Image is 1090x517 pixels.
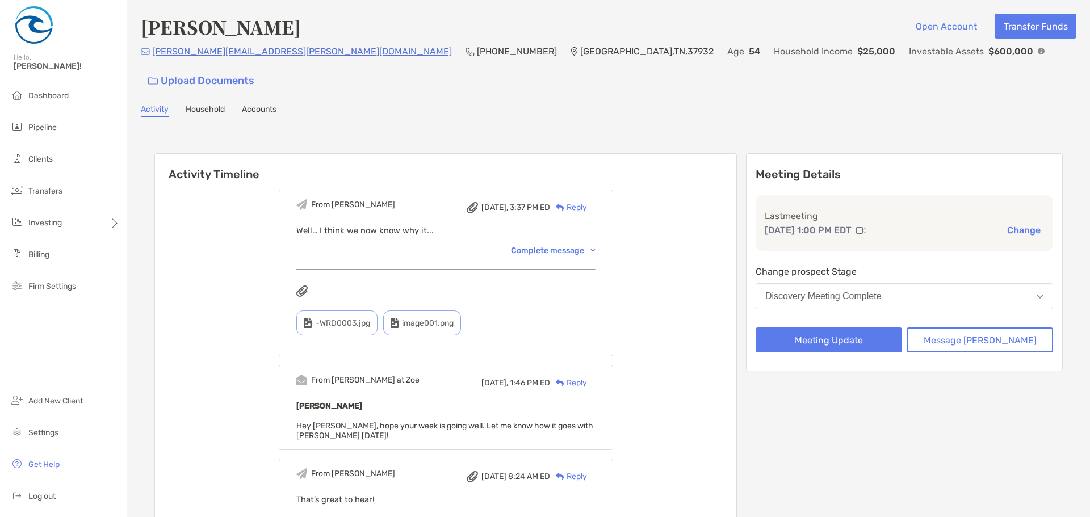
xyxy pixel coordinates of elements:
img: get-help icon [10,457,24,470]
span: Clients [28,154,53,164]
div: Reply [550,470,587,482]
img: transfers icon [10,183,24,197]
div: From [PERSON_NAME] [311,469,395,478]
img: investing icon [10,215,24,229]
span: Hey [PERSON_NAME], hope your week is going well. Let me know how it goes with [PERSON_NAME] [DATE]! [296,421,593,440]
span: 8:24 AM ED [508,472,550,481]
p: Last meeting [765,209,1044,223]
img: add_new_client icon [10,393,24,407]
span: ~WRD0003.jpg [315,318,370,328]
img: Open dropdown arrow [1037,295,1043,299]
img: Phone Icon [466,47,475,56]
div: From [PERSON_NAME] at Zoe [311,375,420,385]
span: Billing [28,250,49,259]
span: Settings [28,428,58,438]
img: Info Icon [1038,48,1045,54]
span: Well… I think we now know why it... [296,225,434,236]
span: [DATE] [481,472,506,481]
img: Zoe Logo [14,5,54,45]
button: Transfer Funds [995,14,1076,39]
div: Discovery Meeting Complete [765,291,882,301]
a: Household [186,104,225,117]
h6: Activity Timeline [155,154,736,181]
img: Event icon [296,199,307,210]
button: Meeting Update [756,327,902,352]
img: dashboard icon [10,88,24,102]
a: Activity [141,104,169,117]
img: logout icon [10,489,24,502]
img: communication type [856,226,866,235]
p: [GEOGRAPHIC_DATA] , TN , 37932 [580,44,714,58]
p: Meeting Details [756,167,1053,182]
div: Reply [550,201,587,213]
img: firm-settings icon [10,279,24,292]
span: That’s great to hear! [296,494,375,505]
p: [DATE] 1:00 PM EDT [765,223,852,237]
a: Upload Documents [141,69,262,93]
img: Location Icon [571,47,578,56]
img: button icon [148,77,158,85]
span: [PERSON_NAME]! [14,61,120,71]
img: type [391,318,399,328]
span: Investing [28,218,62,228]
p: $25,000 [857,44,895,58]
img: attachment [467,202,478,213]
div: Complete message [511,246,596,255]
p: 54 [749,44,760,58]
span: Log out [28,491,56,501]
img: type [304,318,312,328]
span: Dashboard [28,91,69,100]
div: Reply [550,377,587,389]
img: clients icon [10,152,24,165]
p: [PERSON_NAME][EMAIL_ADDRESS][PERSON_NAME][DOMAIN_NAME] [152,44,452,58]
p: $600,000 [988,44,1033,58]
span: [DATE], [481,378,508,388]
img: attachment [467,471,478,482]
img: Reply icon [556,204,564,211]
span: [DATE], [481,203,508,212]
div: From [PERSON_NAME] [311,200,395,209]
span: Firm Settings [28,281,76,291]
span: Transfers [28,186,62,196]
img: Chevron icon [590,249,596,252]
span: 3:37 PM ED [510,203,550,212]
img: Event icon [296,468,307,479]
span: Pipeline [28,123,57,132]
img: pipeline icon [10,120,24,133]
img: Reply icon [556,379,564,386]
p: Investable Assets [909,44,984,58]
img: Reply icon [556,473,564,480]
a: Accounts [242,104,276,117]
img: billing icon [10,247,24,260]
button: Open Account [907,14,986,39]
button: Change [1004,224,1044,236]
button: Message [PERSON_NAME] [907,327,1053,352]
img: attachments [296,285,308,297]
p: Household Income [774,44,853,58]
b: [PERSON_NAME] [296,401,362,411]
span: image001.png [402,318,454,328]
p: Change prospect Stage [756,264,1053,279]
p: Age [727,44,744,58]
span: Get Help [28,460,60,469]
p: [PHONE_NUMBER] [477,44,557,58]
span: 1:46 PM ED [510,378,550,388]
img: Email Icon [141,48,150,55]
img: Event icon [296,375,307,385]
span: Add New Client [28,396,83,406]
h4: [PERSON_NAME] [141,14,301,40]
img: settings icon [10,425,24,439]
button: Discovery Meeting Complete [756,283,1053,309]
